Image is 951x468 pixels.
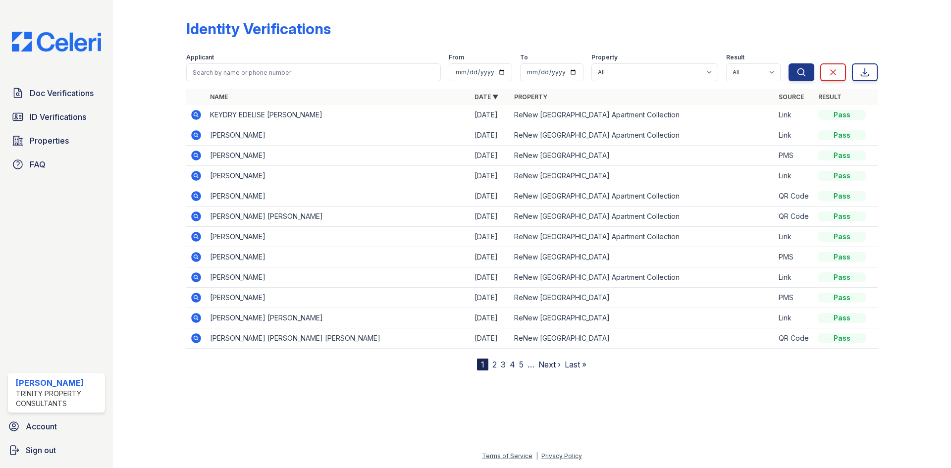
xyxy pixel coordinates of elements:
td: PMS [775,288,814,308]
a: 5 [519,360,524,369]
td: [DATE] [471,146,510,166]
td: ReNew [GEOGRAPHIC_DATA] Apartment Collection [510,125,775,146]
span: Account [26,420,57,432]
td: [PERSON_NAME] [206,267,471,288]
td: Link [775,166,814,186]
div: Pass [818,171,866,181]
td: [PERSON_NAME] [PERSON_NAME] [206,207,471,227]
div: Pass [818,211,866,221]
a: Last » [565,360,586,369]
div: Pass [818,232,866,242]
label: Applicant [186,53,214,61]
label: From [449,53,464,61]
td: Link [775,105,814,125]
td: [DATE] [471,105,510,125]
a: Name [210,93,228,101]
td: PMS [775,247,814,267]
a: Next › [538,360,561,369]
div: Pass [818,313,866,323]
td: [DATE] [471,328,510,349]
div: Pass [818,272,866,282]
td: [DATE] [471,288,510,308]
td: Link [775,267,814,288]
a: Account [4,416,109,436]
div: Pass [818,252,866,262]
span: ID Verifications [30,111,86,123]
a: Property [514,93,547,101]
td: Link [775,227,814,247]
div: 1 [477,359,488,370]
td: Link [775,308,814,328]
td: Link [775,125,814,146]
td: [DATE] [471,308,510,328]
div: Pass [818,130,866,140]
div: Pass [818,191,866,201]
td: PMS [775,146,814,166]
input: Search by name or phone number [186,63,441,81]
a: Properties [8,131,105,151]
td: [PERSON_NAME] [PERSON_NAME] [206,308,471,328]
td: ReNew [GEOGRAPHIC_DATA] Apartment Collection [510,105,775,125]
a: Date ▼ [475,93,498,101]
td: [PERSON_NAME] [206,186,471,207]
a: 4 [510,360,515,369]
div: [PERSON_NAME] [16,377,101,389]
td: [DATE] [471,186,510,207]
td: KEYDRY EDELISE [PERSON_NAME] [206,105,471,125]
td: [PERSON_NAME] [206,288,471,308]
td: [PERSON_NAME] [206,247,471,267]
td: QR Code [775,328,814,349]
td: ReNew [GEOGRAPHIC_DATA] Apartment Collection [510,227,775,247]
span: … [528,359,534,370]
a: Result [818,93,842,101]
span: Doc Verifications [30,87,94,99]
a: Privacy Policy [541,452,582,460]
div: Pass [818,293,866,303]
td: [DATE] [471,207,510,227]
div: | [536,452,538,460]
td: [PERSON_NAME] [206,227,471,247]
td: [DATE] [471,227,510,247]
a: Doc Verifications [8,83,105,103]
a: Source [779,93,804,101]
div: Identity Verifications [186,20,331,38]
td: ReNew [GEOGRAPHIC_DATA] [510,166,775,186]
div: Pass [818,110,866,120]
div: Pass [818,151,866,160]
td: QR Code [775,207,814,227]
img: CE_Logo_Blue-a8612792a0a2168367f1c8372b55b34899dd931a85d93a1a3d3e32e68fde9ad4.png [4,32,109,52]
td: ReNew [GEOGRAPHIC_DATA] [510,288,775,308]
span: Sign out [26,444,56,456]
td: [DATE] [471,166,510,186]
td: ReNew [GEOGRAPHIC_DATA] [510,146,775,166]
td: ReNew [GEOGRAPHIC_DATA] [510,328,775,349]
td: ReNew [GEOGRAPHIC_DATA] [510,308,775,328]
label: To [520,53,528,61]
td: ReNew [GEOGRAPHIC_DATA] Apartment Collection [510,207,775,227]
label: Property [591,53,618,61]
a: 2 [492,360,497,369]
td: QR Code [775,186,814,207]
span: FAQ [30,158,46,170]
td: [PERSON_NAME] [206,125,471,146]
td: [PERSON_NAME] [PERSON_NAME] [PERSON_NAME] [206,328,471,349]
div: Trinity Property Consultants [16,389,101,409]
a: Sign out [4,440,109,460]
td: [PERSON_NAME] [206,166,471,186]
span: Properties [30,135,69,147]
td: [DATE] [471,247,510,267]
td: ReNew [GEOGRAPHIC_DATA] [510,247,775,267]
td: ReNew [GEOGRAPHIC_DATA] Apartment Collection [510,267,775,288]
label: Result [726,53,744,61]
td: [DATE] [471,125,510,146]
a: FAQ [8,155,105,174]
a: Terms of Service [482,452,532,460]
td: [DATE] [471,267,510,288]
a: 3 [501,360,506,369]
a: ID Verifications [8,107,105,127]
td: ReNew [GEOGRAPHIC_DATA] Apartment Collection [510,186,775,207]
div: Pass [818,333,866,343]
td: [PERSON_NAME] [206,146,471,166]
